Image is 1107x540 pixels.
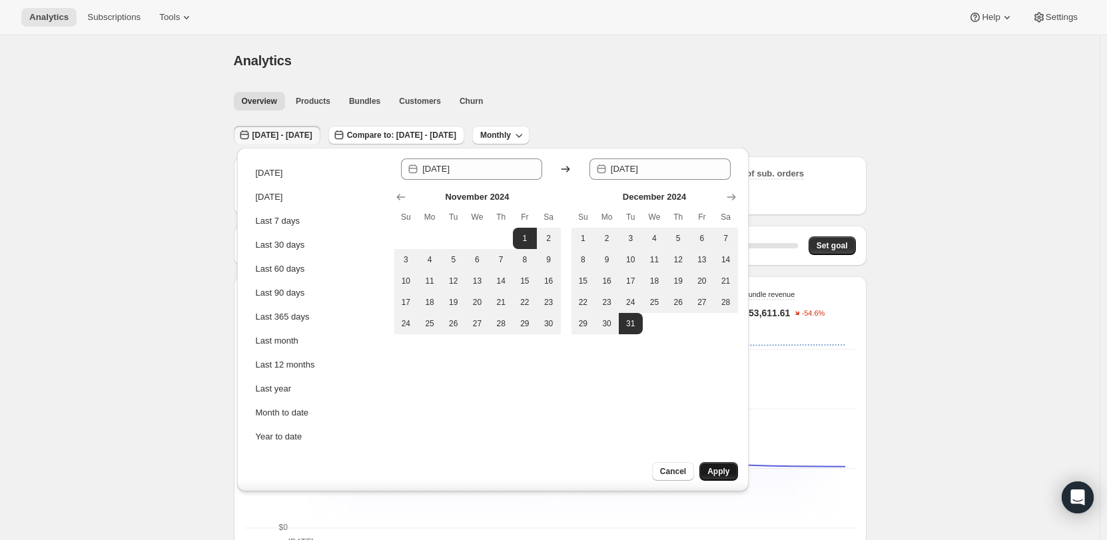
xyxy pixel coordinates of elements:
[423,297,436,308] span: 18
[423,254,436,265] span: 4
[471,254,484,265] span: 6
[442,206,466,228] th: Tuesday
[400,254,413,265] span: 3
[719,276,733,286] span: 21
[695,212,709,222] span: Fr
[690,270,714,292] button: Friday December 20 2024
[400,297,413,308] span: 17
[1046,12,1078,23] span: Settings
[79,8,149,27] button: Subscriptions
[494,212,508,222] span: Th
[87,12,141,23] span: Subscriptions
[671,276,685,286] span: 19
[571,228,595,249] button: Sunday December 1 2024
[400,212,413,222] span: Su
[542,297,555,308] span: 23
[489,313,513,334] button: Thursday November 28 2024
[960,8,1021,27] button: Help
[234,53,292,68] span: Analytics
[151,8,201,27] button: Tools
[494,297,508,308] span: 21
[695,254,709,265] span: 13
[600,276,613,286] span: 16
[643,270,667,292] button: Wednesday December 18 2024
[252,186,385,208] button: [DATE]
[714,249,738,270] button: Saturday December 14 2024
[252,378,385,400] button: Last year
[648,212,661,222] span: We
[447,297,460,308] span: 19
[518,297,532,308] span: 22
[537,206,561,228] th: Saturday
[719,233,733,244] span: 7
[518,254,532,265] span: 8
[399,96,441,107] span: Customers
[513,228,537,249] button: Start of range Friday November 1 2024
[418,292,442,313] button: Monday November 18 2024
[542,233,555,244] span: 2
[690,228,714,249] button: Friday December 6 2024
[423,212,436,222] span: Mo
[648,276,661,286] span: 18
[714,270,738,292] button: Saturday December 21 2024
[518,212,532,222] span: Fr
[489,270,513,292] button: Thursday November 14 2024
[471,318,484,329] span: 27
[252,162,385,184] button: [DATE]
[256,190,283,204] div: [DATE]
[471,276,484,286] span: 13
[442,313,466,334] button: Tuesday November 26 2024
[513,206,537,228] th: Friday
[1062,481,1094,513] div: Open Intercom Messenger
[595,206,619,228] th: Monday
[256,310,310,324] div: Last 365 days
[394,206,418,228] th: Sunday
[714,292,738,313] button: Saturday December 28 2024
[29,12,69,23] span: Analytics
[624,233,637,244] span: 3
[256,238,305,252] div: Last 30 days
[252,330,385,352] button: Last month
[447,318,460,329] span: 26
[494,318,508,329] span: 28
[719,212,733,222] span: Sa
[513,292,537,313] button: Friday November 22 2024
[392,188,410,206] button: Show previous month, October 2024
[571,206,595,228] th: Sunday
[513,249,537,270] button: Friday November 8 2024
[666,206,690,228] th: Thursday
[489,292,513,313] button: Thursday November 21 2024
[643,206,667,228] th: Wednesday
[418,313,442,334] button: Monday November 25 2024
[577,233,590,244] span: 1
[537,292,561,313] button: Saturday November 23 2024
[256,214,300,228] div: Last 7 days
[652,462,694,481] button: Cancel
[442,292,466,313] button: Tuesday November 19 2024
[256,406,309,419] div: Month to date
[489,206,513,228] th: Thursday
[719,297,733,308] span: 28
[809,236,856,255] button: Set goal
[600,212,613,222] span: Mo
[619,206,643,228] th: Tuesday
[466,313,490,334] button: Wednesday November 27 2024
[671,212,685,222] span: Th
[447,212,460,222] span: Tu
[278,523,288,532] text: $0
[619,270,643,292] button: Tuesday December 17 2024
[513,313,537,334] button: Friday November 29 2024
[394,270,418,292] button: Sunday November 10 2024
[595,292,619,313] button: Monday December 23 2024
[252,426,385,447] button: Year to date
[666,228,690,249] button: Thursday December 5 2024
[595,228,619,249] button: Monday December 2 2024
[252,258,385,280] button: Last 60 days
[577,318,590,329] span: 29
[252,210,385,232] button: Last 7 days
[671,297,685,308] span: 26
[466,270,490,292] button: Wednesday November 13 2024
[518,276,532,286] span: 15
[577,276,590,286] span: 15
[418,206,442,228] th: Monday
